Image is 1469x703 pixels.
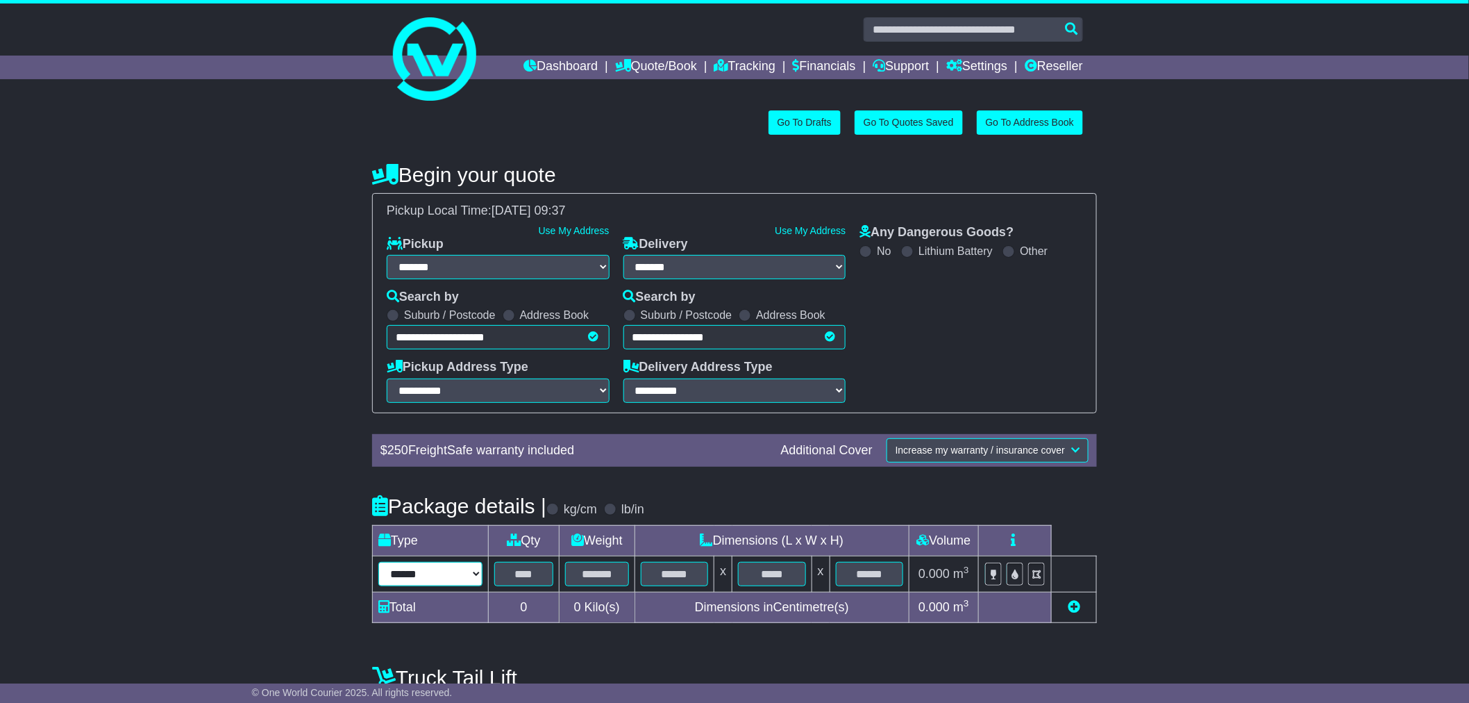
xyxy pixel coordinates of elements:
[769,110,841,135] a: Go To Drafts
[574,600,581,614] span: 0
[793,56,856,79] a: Financials
[918,245,993,258] label: Lithium Battery
[373,443,774,458] div: $ FreightSafe warranty included
[859,225,1014,240] label: Any Dangerous Goods?
[523,56,598,79] a: Dashboard
[641,308,732,322] label: Suburb / Postcode
[380,204,1089,219] div: Pickup Local Time:
[774,443,880,458] div: Additional Cover
[387,360,528,375] label: Pickup Address Type
[372,666,1097,689] h4: Truck Tail Lift
[623,290,696,305] label: Search by
[977,110,1083,135] a: Go To Address Book
[404,308,496,322] label: Suburb / Postcode
[877,245,891,258] label: No
[623,360,773,375] label: Delivery Address Type
[1025,56,1083,79] a: Reseller
[489,525,560,556] td: Qty
[855,110,963,135] a: Go To Quotes Saved
[615,56,697,79] a: Quote/Book
[387,237,444,252] label: Pickup
[373,593,489,623] td: Total
[559,593,635,623] td: Kilo(s)
[756,308,825,322] label: Address Book
[623,237,688,252] label: Delivery
[252,687,453,698] span: © One World Courier 2025. All rights reserved.
[953,567,969,581] span: m
[492,204,566,217] span: [DATE] 09:37
[812,556,830,592] td: x
[559,525,635,556] td: Weight
[1068,600,1080,614] a: Add new item
[372,495,546,518] h4: Package details |
[564,502,597,518] label: kg/cm
[964,598,969,609] sup: 3
[539,225,610,236] a: Use My Address
[387,443,408,457] span: 250
[887,438,1089,463] button: Increase my warranty / insurance cover
[635,525,909,556] td: Dimensions (L x W x H)
[964,565,969,575] sup: 3
[953,600,969,614] span: m
[918,600,950,614] span: 0.000
[714,556,732,592] td: x
[946,56,1007,79] a: Settings
[372,163,1097,186] h4: Begin your quote
[1020,245,1048,258] label: Other
[873,56,929,79] a: Support
[520,308,589,322] label: Address Book
[635,593,909,623] td: Dimensions in Centimetre(s)
[909,525,978,556] td: Volume
[621,502,644,518] label: lb/in
[918,567,950,581] span: 0.000
[775,225,846,236] a: Use My Address
[896,445,1065,456] span: Increase my warranty / insurance cover
[387,290,459,305] label: Search by
[714,56,775,79] a: Tracking
[373,525,489,556] td: Type
[489,593,560,623] td: 0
